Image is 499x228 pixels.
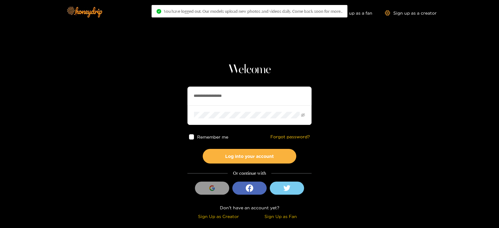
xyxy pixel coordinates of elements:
div: Or continue with [187,170,312,177]
div: Don't have an account yet? [187,204,312,211]
div: Sign Up as Creator [189,213,248,220]
a: Sign up as a creator [385,10,437,16]
span: eye-invisible [301,113,305,117]
span: You have logged out. Our models upload new photos and videos daily. Come back soon for more.. [164,9,342,14]
div: Sign Up as Fan [251,213,310,220]
span: check-circle [157,9,161,14]
button: Log into your account [203,149,296,164]
a: Sign up as a fan [330,10,372,16]
span: Remember me [197,135,229,139]
a: Forgot password? [270,134,310,140]
h1: Welcome [187,62,312,77]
